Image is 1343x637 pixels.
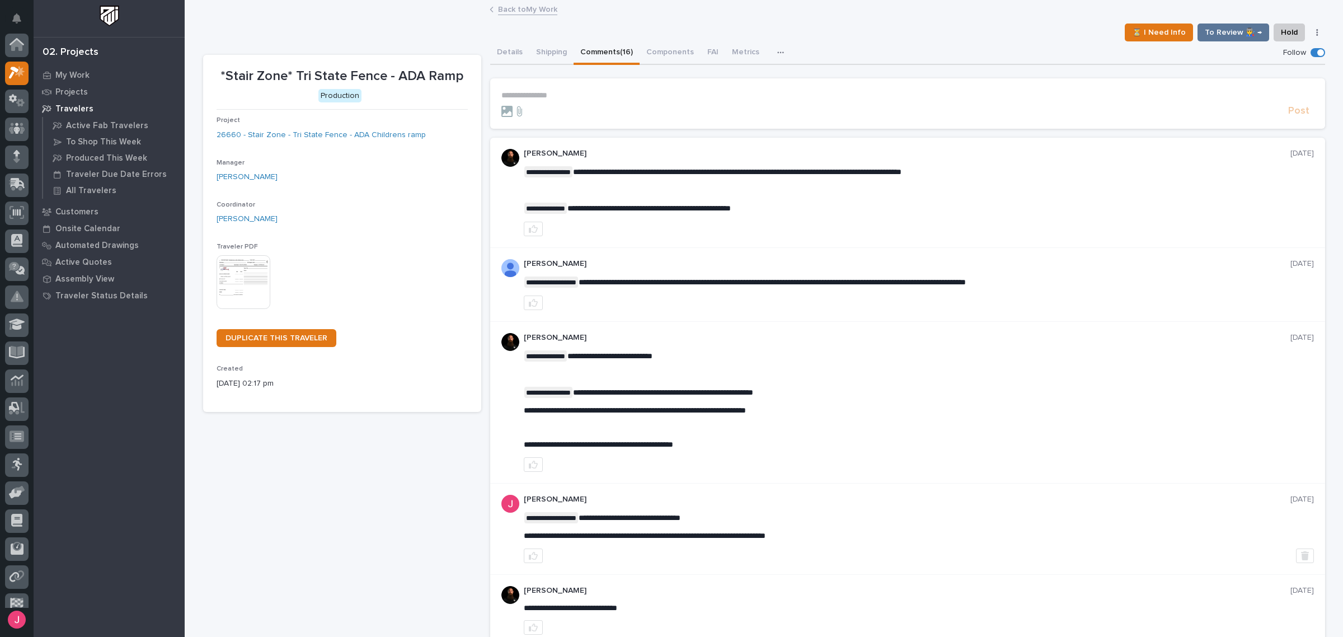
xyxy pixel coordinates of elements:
[640,41,701,65] button: Components
[529,41,574,65] button: Shipping
[1125,24,1193,41] button: ⏳ I Need Info
[1290,333,1314,343] p: [DATE]
[1205,26,1262,39] span: To Review 👨‍🏭 →
[66,121,148,131] p: Active Fab Travelers
[66,186,116,196] p: All Travelers
[5,608,29,631] button: users-avatar
[1132,26,1186,39] span: ⏳ I Need Info
[1288,105,1309,118] span: Post
[34,100,185,117] a: Travelers
[34,287,185,304] a: Traveler Status Details
[1281,26,1298,39] span: Hold
[5,7,29,30] button: Notifications
[34,237,185,254] a: Automated Drawings
[524,333,1290,343] p: [PERSON_NAME]
[14,13,29,31] div: Notifications
[34,254,185,270] a: Active Quotes
[524,149,1290,158] p: [PERSON_NAME]
[725,41,766,65] button: Metrics
[217,117,240,124] span: Project
[1198,24,1269,41] button: To Review 👨‍🏭 →
[524,586,1290,596] p: [PERSON_NAME]
[55,291,148,301] p: Traveler Status Details
[217,213,278,225] a: [PERSON_NAME]
[55,241,139,251] p: Automated Drawings
[501,495,519,513] img: ACg8ocI-SXp0KwvcdjE4ZoRMyLsZRSgZqnEZt9q_hAaElEsh-D-asw=s96-c
[217,243,258,250] span: Traveler PDF
[1290,586,1314,596] p: [DATE]
[524,222,543,236] button: like this post
[34,83,185,100] a: Projects
[501,586,519,604] img: zmKUmRVDQjmBLfnAs97p
[99,6,120,26] img: Workspace Logo
[43,46,98,59] div: 02. Projects
[1290,495,1314,504] p: [DATE]
[43,166,185,182] a: Traveler Due Date Errors
[43,182,185,198] a: All Travelers
[524,495,1290,504] p: [PERSON_NAME]
[226,334,327,342] span: DUPLICATE THIS TRAVELER
[217,329,336,347] a: DUPLICATE THIS TRAVELER
[501,333,519,351] img: zmKUmRVDQjmBLfnAs97p
[55,104,93,114] p: Travelers
[501,149,519,167] img: zmKUmRVDQjmBLfnAs97p
[524,457,543,472] button: like this post
[55,87,88,97] p: Projects
[501,259,519,277] img: AOh14GhUnP333BqRmXh-vZ-TpYZQaFVsuOFmGre8SRZf2A=s96-c
[490,41,529,65] button: Details
[66,170,167,180] p: Traveler Due Date Errors
[55,257,112,268] p: Active Quotes
[1283,48,1306,58] p: Follow
[55,71,90,81] p: My Work
[1284,105,1314,118] button: Post
[55,274,114,284] p: Assembly View
[1290,149,1314,158] p: [DATE]
[217,202,255,208] span: Coordinator
[34,67,185,83] a: My Work
[524,296,543,310] button: like this post
[1274,24,1305,41] button: Hold
[34,203,185,220] a: Customers
[1290,259,1314,269] p: [DATE]
[574,41,640,65] button: Comments (16)
[217,366,243,372] span: Created
[524,549,543,563] button: like this post
[217,68,468,85] p: *Stair Zone* Tri State Fence - ADA Ramp
[498,2,557,15] a: Back toMy Work
[55,224,120,234] p: Onsite Calendar
[34,270,185,287] a: Assembly View
[524,259,1290,269] p: [PERSON_NAME]
[318,89,361,103] div: Production
[43,118,185,133] a: Active Fab Travelers
[43,150,185,166] a: Produced This Week
[34,220,185,237] a: Onsite Calendar
[66,153,147,163] p: Produced This Week
[217,171,278,183] a: [PERSON_NAME]
[217,160,245,166] span: Manager
[701,41,725,65] button: FAI
[55,207,98,217] p: Customers
[217,129,426,141] a: 26660 - Stair Zone - Tri State Fence - ADA Childrens ramp
[66,137,141,147] p: To Shop This Week
[217,378,468,390] p: [DATE] 02:17 pm
[43,134,185,149] a: To Shop This Week
[524,620,543,635] button: like this post
[1296,549,1314,563] button: Delete post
